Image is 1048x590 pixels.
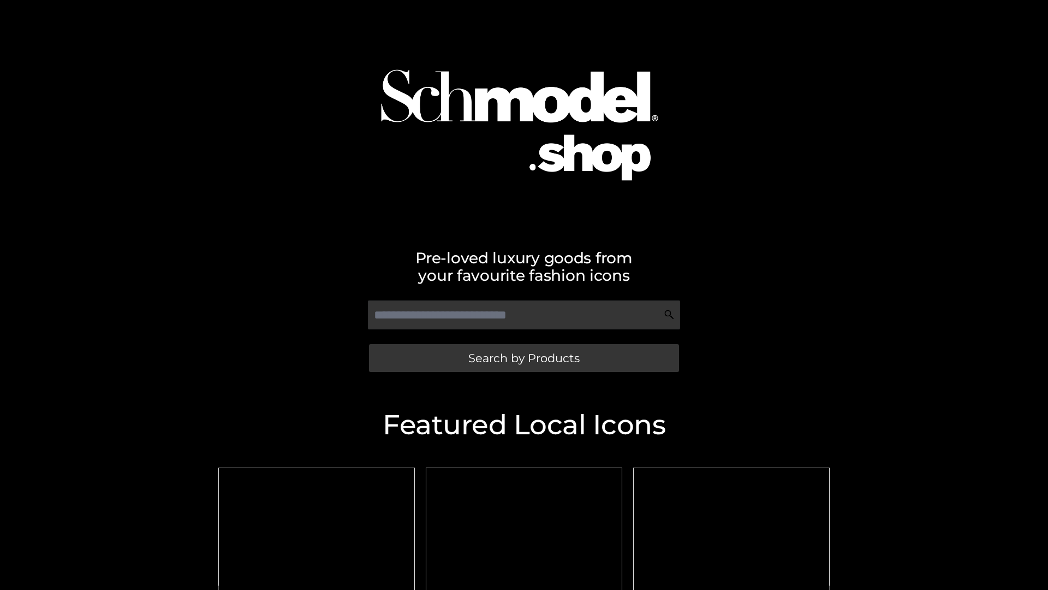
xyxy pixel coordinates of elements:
img: Search Icon [664,309,675,320]
span: Search by Products [468,352,580,364]
a: Search by Products [369,344,679,372]
h2: Pre-loved luxury goods from your favourite fashion icons [213,249,835,284]
h2: Featured Local Icons​ [213,411,835,439]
